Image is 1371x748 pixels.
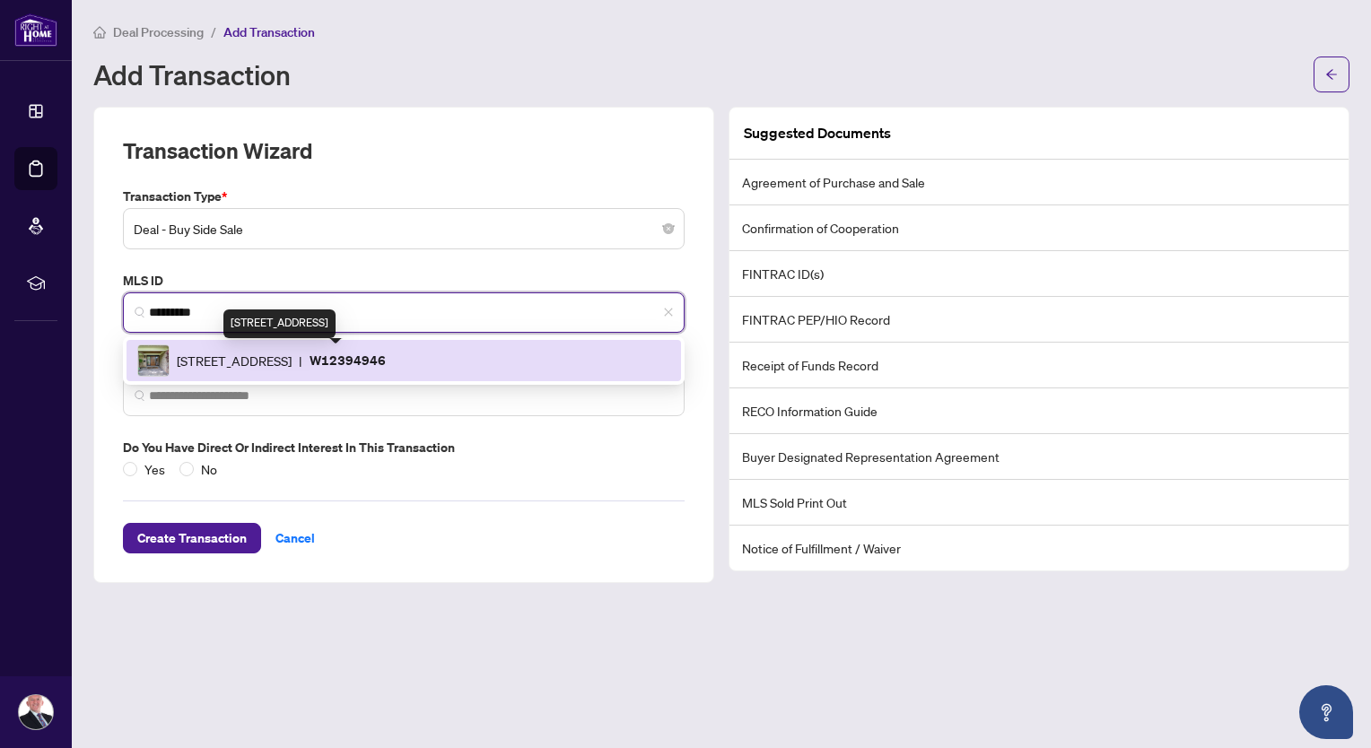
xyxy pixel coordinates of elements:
[729,343,1349,388] li: Receipt of Funds Record
[19,695,53,729] img: Profile Icon
[729,251,1349,297] li: FINTRAC ID(s)
[135,390,145,401] img: search_icon
[1299,685,1353,739] button: Open asap
[113,24,204,40] span: Deal Processing
[729,434,1349,480] li: Buyer Designated Representation Agreement
[137,459,172,479] span: Yes
[729,297,1349,343] li: FINTRAC PEP/HIO Record
[138,345,169,376] img: IMG-W12394946_1.jpg
[194,459,224,479] span: No
[123,136,312,165] h2: Transaction Wizard
[14,13,57,47] img: logo
[134,212,674,246] span: Deal - Buy Side Sale
[123,523,261,553] button: Create Transaction
[310,350,386,370] p: W12394946
[1325,68,1338,81] span: arrow-left
[123,271,685,291] label: MLS ID
[135,307,145,317] img: search_icon
[177,351,292,370] span: [STREET_ADDRESS]
[137,524,247,552] span: Create Transaction
[261,523,329,553] button: Cancel
[663,223,674,234] span: close-circle
[123,187,685,206] label: Transaction Type
[93,26,106,39] span: home
[223,309,336,338] div: [STREET_ADDRESS]
[729,526,1349,570] li: Notice of Fulfillment / Waiver
[663,307,674,317] span: close
[729,388,1349,434] li: RECO Information Guide
[729,480,1349,526] li: MLS Sold Print Out
[275,524,315,552] span: Cancel
[93,60,291,89] h1: Add Transaction
[744,122,891,144] article: Suggested Documents
[729,205,1349,251] li: Confirmation of Cooperation
[123,438,685,457] label: Do you have direct or indirect interest in this transaction
[211,22,216,42] li: /
[223,24,315,40] span: Add Transaction
[729,160,1349,205] li: Agreement of Purchase and Sale
[299,351,302,370] span: |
